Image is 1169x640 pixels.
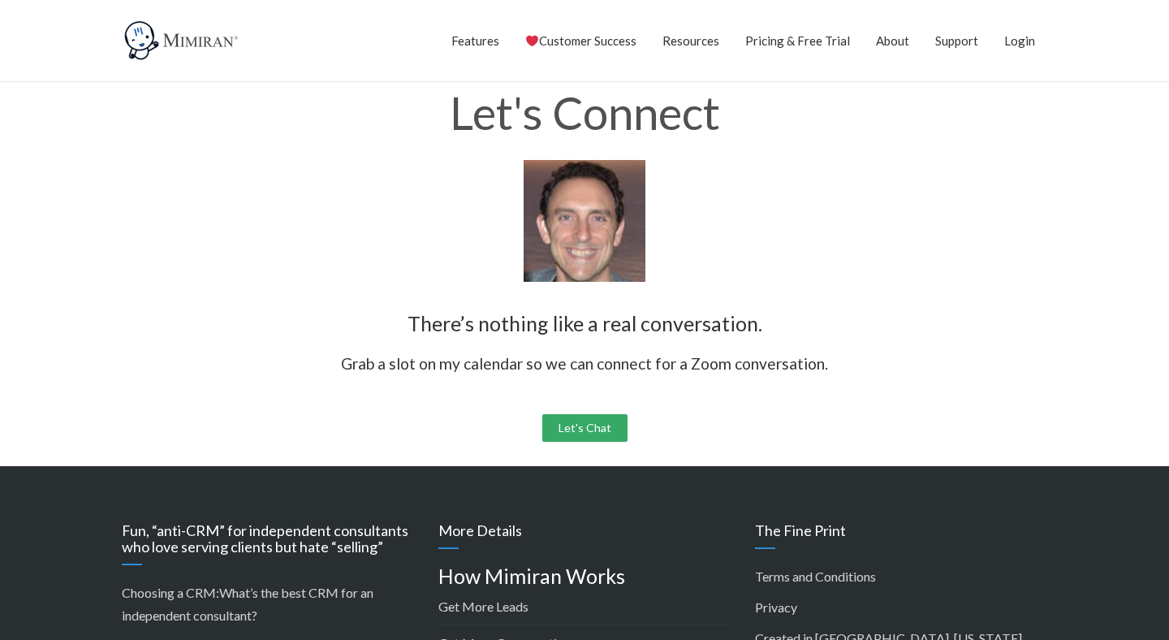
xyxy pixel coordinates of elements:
a: What’s the best CRM for an independent consultant? [122,585,373,623]
h1: Let's Connect [122,90,1047,136]
a: Login [1004,20,1035,61]
a: Features [451,20,499,61]
a: Let's Chat [542,414,628,442]
h3: Fun, “anti-CRM” for independent consultants who love serving clients but hate “selling” [122,523,414,565]
p: Choosing a CRM: [122,582,414,627]
h3: More Details [438,523,731,549]
a: Resources [662,20,719,61]
img: Mimiran CRM [122,20,244,61]
a: Get More Leads [438,599,528,614]
h4: How Mimiran Works [438,565,731,588]
a: Terms and Conditions [755,569,876,584]
a: Customer Success [525,20,636,61]
a: Support [935,20,978,61]
img: Reuben Swartz [524,160,645,282]
p: Grab a slot on my calendar so we can connect for a Zoom conversation. [146,350,1023,378]
h4: There’s nothing like a real conversation. [146,306,1023,342]
h3: The Fine Print [755,523,1047,549]
a: Privacy [755,599,797,615]
a: About [876,20,909,61]
a: Pricing & Free Trial [745,20,850,61]
img: ❤️ [526,35,538,47]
